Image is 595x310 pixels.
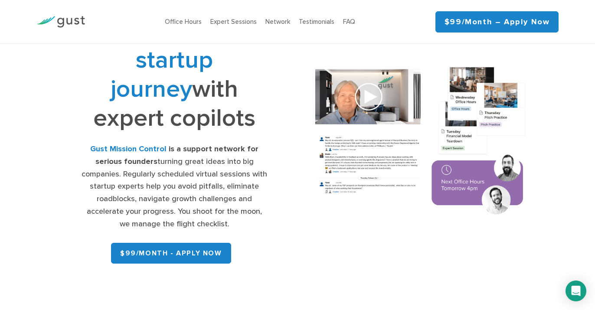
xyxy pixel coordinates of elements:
[446,216,595,310] iframe: Chat Widget
[210,18,257,26] a: Expert Sessions
[435,11,559,33] a: $99/month – Apply Now
[95,144,259,166] strong: is a support network for serious founders
[36,16,85,28] img: Gust Logo
[90,144,167,153] strong: Gust Mission Control
[265,18,290,26] a: Network
[299,18,334,26] a: Testimonials
[343,18,355,26] a: FAQ
[81,16,268,133] h1: with expert copilots
[81,143,268,231] div: turning great ideas into big companies. Regularly scheduled virtual sessions with startup experts...
[98,16,250,104] span: Navigate your startup journey
[111,243,231,264] a: $99/month - APPLY NOW
[304,59,537,225] img: Composition of calendar events, a video call presentation, and chat rooms
[165,18,202,26] a: Office Hours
